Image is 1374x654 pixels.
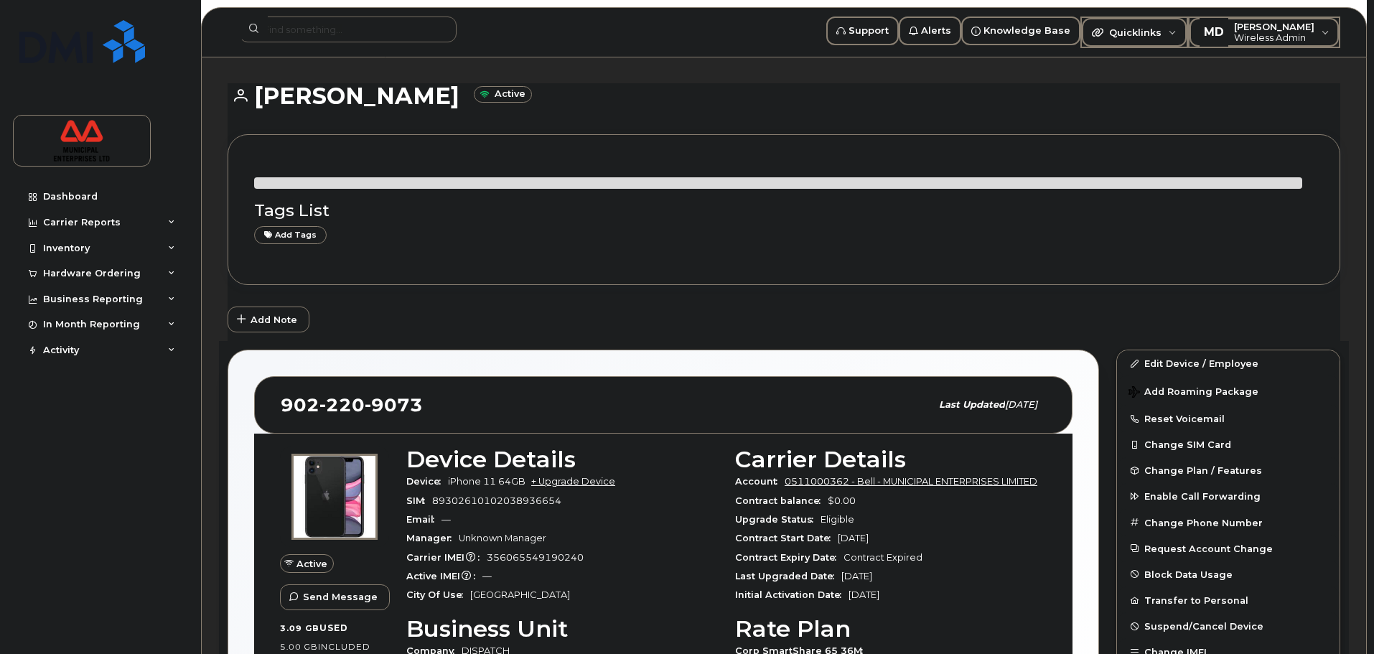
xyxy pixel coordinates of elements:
span: Unknown Manager [459,533,546,543]
button: Transfer to Personal [1117,587,1340,613]
span: SIM [406,495,432,506]
span: City Of Use [406,589,470,600]
span: Active [296,557,327,571]
span: Active IMEI [406,571,482,581]
span: 220 [319,394,365,416]
a: 0511000362 - Bell - MUNICIPAL ENTERPRISES LIMITED [785,476,1037,487]
span: 9073 [365,394,423,416]
button: Change Phone Number [1117,510,1340,536]
span: iPhone 11 64GB [448,476,525,487]
span: Contract Start Date [735,533,838,543]
span: — [482,571,492,581]
h3: Rate Plan [735,616,1047,642]
span: Carrier IMEI [406,552,487,563]
span: [DATE] [841,571,872,581]
button: Add Roaming Package [1117,376,1340,406]
span: Send Message [303,590,378,604]
span: used [319,622,348,633]
span: Last Upgraded Date [735,571,841,581]
img: iPhone_11.jpg [291,454,378,540]
button: Add Note [228,307,309,332]
span: Suspend/Cancel Device [1144,621,1263,632]
button: Request Account Change [1117,536,1340,561]
span: [DATE] [849,589,879,600]
span: 3.09 GB [280,623,319,633]
button: Reset Voicemail [1117,406,1340,431]
span: Eligible [821,514,854,525]
span: Device [406,476,448,487]
a: Edit Device / Employee [1117,350,1340,376]
span: Email [406,514,441,525]
button: Change Plan / Features [1117,458,1340,484]
span: — [441,514,451,525]
h3: Business Unit [406,616,718,642]
span: [DATE] [1005,399,1037,410]
span: [GEOGRAPHIC_DATA] [470,589,570,600]
span: Last updated [939,399,1005,410]
h3: Tags List [254,202,1314,220]
h3: Device Details [406,447,718,472]
span: Contract Expiry Date [735,552,843,563]
span: Change Plan / Features [1144,465,1262,476]
button: Change SIM Card [1117,431,1340,457]
span: 89302610102038936654 [432,495,561,506]
span: 356065549190240 [487,552,584,563]
button: Enable Call Forwarding [1117,484,1340,510]
span: Contract Expired [843,552,922,563]
span: Add Note [251,313,297,327]
span: Enable Call Forwarding [1144,491,1261,502]
span: 902 [281,394,423,416]
span: Contract balance [735,495,828,506]
span: Add Roaming Package [1128,386,1258,397]
a: Add tags [254,226,327,244]
span: Manager [406,533,459,543]
small: Active [474,86,532,103]
button: Suspend/Cancel Device [1117,613,1340,639]
span: 5.00 GB [280,642,318,652]
span: Initial Activation Date [735,589,849,600]
span: $0.00 [828,495,856,506]
span: [DATE] [838,533,869,543]
button: Block Data Usage [1117,561,1340,587]
a: + Upgrade Device [531,476,615,487]
button: Send Message [280,584,390,610]
span: Account [735,476,785,487]
h3: Carrier Details [735,447,1047,472]
span: Upgrade Status [735,514,821,525]
h1: [PERSON_NAME] [228,83,1340,108]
